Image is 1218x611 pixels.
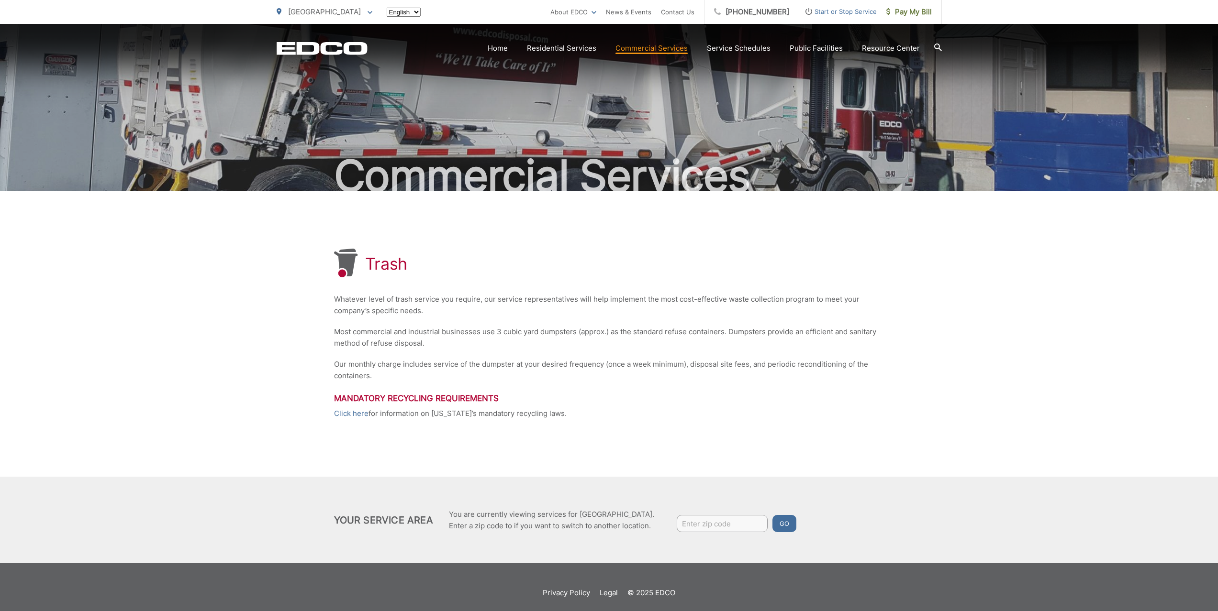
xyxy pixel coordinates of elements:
[334,514,433,526] h2: Your Service Area
[886,6,932,18] span: Pay My Bill
[606,6,651,18] a: News & Events
[790,43,843,54] a: Public Facilities
[334,326,884,349] p: Most commercial and industrial businesses use 3 cubic yard dumpsters (approx.) as the standard re...
[365,254,408,273] h1: Trash
[387,8,421,17] select: Select a language
[334,408,884,419] p: for information on [US_STATE]’s mandatory recycling laws.
[488,43,508,54] a: Home
[677,515,768,532] input: Enter zip code
[862,43,920,54] a: Resource Center
[627,587,675,599] p: © 2025 EDCO
[334,359,884,382] p: Our monthly charge includes service of the dumpster at your desired frequency (once a week minimu...
[772,515,796,532] button: Go
[615,43,688,54] a: Commercial Services
[543,587,590,599] a: Privacy Policy
[334,294,884,316] p: Whatever level of trash service you require, our service representatives will help implement the ...
[707,43,771,54] a: Service Schedules
[277,42,368,55] a: EDCD logo. Return to the homepage.
[288,7,361,16] span: [GEOGRAPHIC_DATA]
[334,393,884,403] h3: Mandatory Recycling Requirements
[449,509,654,532] p: You are currently viewing services for [GEOGRAPHIC_DATA]. Enter a zip code to if you want to swit...
[550,6,596,18] a: About EDCO
[334,408,369,419] a: Click here
[277,152,942,200] h2: Commercial Services
[600,587,618,599] a: Legal
[661,6,694,18] a: Contact Us
[527,43,596,54] a: Residential Services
